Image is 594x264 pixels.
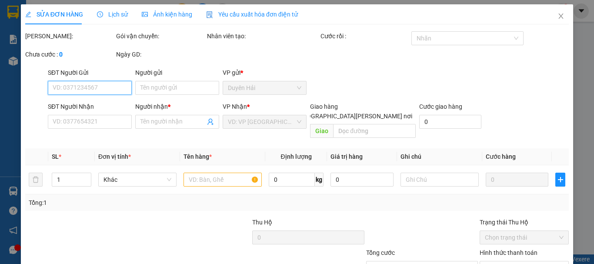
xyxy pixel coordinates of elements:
[294,111,416,121] span: [GEOGRAPHIC_DATA][PERSON_NAME] nơi
[419,103,462,110] label: Cước giao hàng
[480,217,569,227] div: Trạng thái Thu Hộ
[555,173,565,187] button: plus
[48,102,132,111] div: SĐT Người Nhận
[223,68,307,77] div: VP gửi
[25,11,31,17] span: edit
[366,249,395,256] span: Tổng cước
[29,198,230,207] div: Tổng: 1
[330,153,363,160] span: Giá trị hàng
[556,176,565,183] span: plus
[400,173,479,187] input: Ghi Chú
[142,11,192,18] span: Ảnh kiện hàng
[135,68,219,77] div: Người gửi
[486,153,516,160] span: Cước hàng
[397,148,482,165] th: Ghi chú
[206,11,298,18] span: Yêu cầu xuất hóa đơn điện tử
[135,102,219,111] div: Người nhận
[315,173,324,187] span: kg
[184,153,212,160] span: Tên hàng
[48,68,132,77] div: SĐT Người Gửi
[59,51,63,58] b: 0
[419,115,481,129] input: Cước giao hàng
[310,124,333,138] span: Giao
[97,11,128,18] span: Lịch sử
[206,11,213,18] img: icon
[103,173,171,186] span: Khác
[25,50,114,59] div: Chưa cước :
[280,153,311,160] span: Định lượng
[29,173,43,187] button: delete
[223,103,247,110] span: VP Nhận
[184,173,262,187] input: VD: Bàn, Ghế
[25,31,114,41] div: [PERSON_NAME]:
[116,50,205,59] div: Ngày GD:
[320,31,410,41] div: Cước rồi :
[480,249,537,256] label: Hình thức thanh toán
[486,173,548,187] input: 0
[207,31,319,41] div: Nhân viên tạo:
[310,103,338,110] span: Giao hàng
[116,31,205,41] div: Gói vận chuyển:
[228,81,301,94] span: Duyên Hải
[207,118,214,125] span: user-add
[142,11,148,17] span: picture
[252,219,272,226] span: Thu Hộ
[52,153,59,160] span: SL
[98,153,131,160] span: Đơn vị tính
[557,13,564,20] span: close
[25,11,83,18] span: SỬA ĐƠN HÀNG
[97,11,103,17] span: clock-circle
[333,124,416,138] input: Dọc đường
[549,4,573,29] button: Close
[485,231,564,244] span: Chọn trạng thái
